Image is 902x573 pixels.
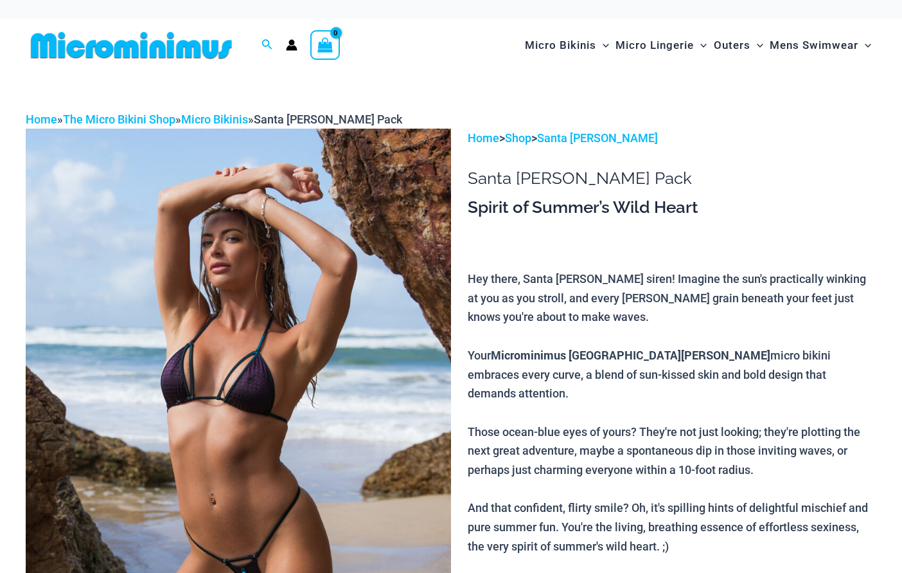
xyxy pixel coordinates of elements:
[310,30,340,60] a: View Shopping Cart, empty
[711,26,766,65] a: OutersMenu ToggleMenu Toggle
[26,113,402,126] span: » » »
[522,26,612,65] a: Micro BikinisMenu ToggleMenu Toggle
[468,131,499,145] a: Home
[612,26,710,65] a: Micro LingerieMenu ToggleMenu Toggle
[261,37,273,53] a: Search icon link
[858,29,871,62] span: Menu Toggle
[505,131,531,145] a: Shop
[468,129,876,148] p: > >
[286,39,297,51] a: Account icon link
[766,26,874,65] a: Mens SwimwearMenu ToggleMenu Toggle
[750,29,763,62] span: Menu Toggle
[468,269,876,556] p: Hey there, Santa [PERSON_NAME] siren! Imagine the sun's practically winking at you as you stroll,...
[694,29,707,62] span: Menu Toggle
[537,131,658,145] a: Santa [PERSON_NAME]
[596,29,609,62] span: Menu Toggle
[714,29,750,62] span: Outers
[770,29,858,62] span: Mens Swimwear
[525,29,596,62] span: Micro Bikinis
[491,347,770,363] b: Microminimus [GEOGRAPHIC_DATA][PERSON_NAME]
[26,31,237,60] img: MM SHOP LOGO FLAT
[63,113,175,126] a: The Micro Bikini Shop
[520,24,876,67] nav: Site Navigation
[181,113,248,126] a: Micro Bikinis
[254,113,402,126] span: Santa [PERSON_NAME] Pack
[615,29,694,62] span: Micro Lingerie
[468,168,876,188] h1: Santa [PERSON_NAME] Pack
[26,113,57,126] a: Home
[468,197,876,219] h3: Spirit of Summer’s Wild Heart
